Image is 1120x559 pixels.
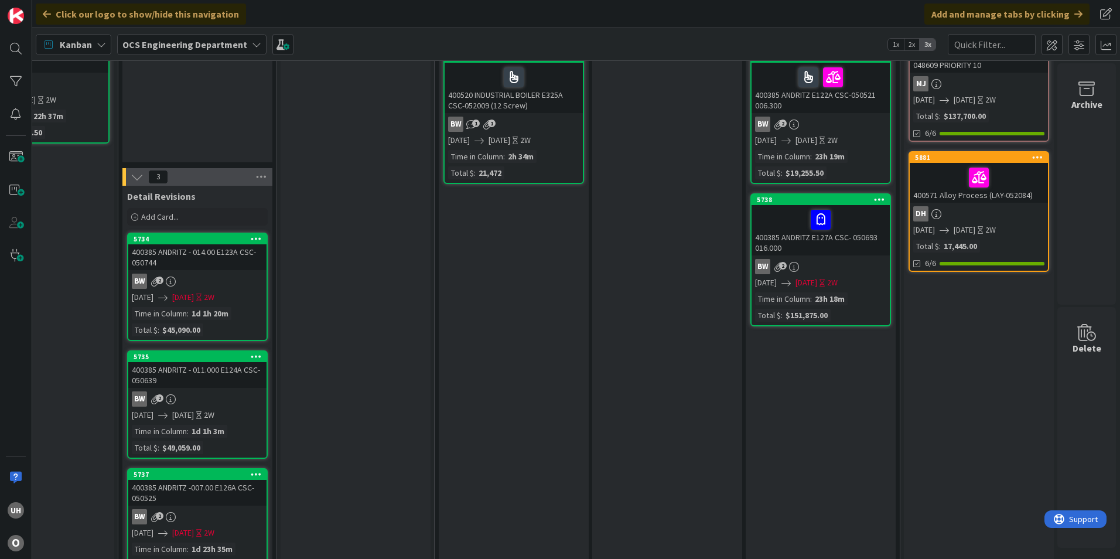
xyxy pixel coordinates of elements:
a: 400291 ANDRITZ - 012.000.1 - CBU-048609 PRIORITY 10MJ[DATE][DATE]2WTotal $:$137,700.006/6 [909,11,1049,142]
span: : [503,150,505,163]
div: 5881 [910,152,1048,163]
div: 5875400520 INDUSTRIAL BOILER E325A CSC-052009 (12 Screw) [445,52,583,113]
div: Total $ [755,309,781,322]
span: 2 [156,512,163,520]
div: 22h 37m [30,110,66,122]
div: 400520 INDUSTRIAL BOILER E325A CSC-052009 (12 Screw) [445,63,583,113]
div: 5737 [128,469,267,480]
span: 1x [888,39,904,50]
span: : [781,309,783,322]
div: Archive [1071,97,1102,111]
div: $137,700.00 [941,110,989,122]
div: DH [910,206,1048,221]
span: 2 [779,262,787,270]
div: BW [132,274,147,289]
div: $151,875.00 [783,309,831,322]
b: OCS Engineering Department [122,39,247,50]
span: : [939,110,941,122]
span: [DATE] [172,527,194,539]
div: 5735400385 ANDRITZ - 011.000 E124A CSC- 050639 [128,352,267,388]
div: 5735 [128,352,267,362]
span: [DATE] [132,527,153,539]
div: MJ [913,76,928,91]
div: 2W [827,134,838,146]
div: Time in Column [448,150,503,163]
span: : [810,292,812,305]
div: 2W [46,94,56,106]
span: [DATE] [172,409,194,421]
div: 17,445.00 [941,240,980,253]
div: Total $ [448,166,474,179]
div: Total $ [132,323,158,336]
span: : [474,166,476,179]
div: 23h 19m [812,150,848,163]
div: Time in Column [755,150,810,163]
div: 2W [204,291,214,304]
div: 400385 ANDRITZ E122A CSC-050521 006.300 [752,63,890,113]
div: BW [752,259,890,274]
div: 400385 ANDRITZ -007.00 E126A CSC-050525 [128,480,267,506]
div: 5881 [915,154,1048,162]
div: Total $ [913,110,939,122]
div: BW [755,259,770,274]
div: 5738 [757,196,890,204]
span: 2 [156,394,163,402]
div: 400385 ANDRITZ E127A CSC- 050693 016.000 [752,205,890,255]
div: 400385 ANDRITZ - 011.000 E124A CSC- 050639 [128,362,267,388]
div: 5733400385 ANDRITZ E122A CSC-050521 006.300 [752,52,890,113]
span: Add Card... [141,212,179,222]
span: [DATE] [954,224,975,236]
div: 5881400571 Alloy Process (LAY-052084) [910,152,1048,203]
div: 2h 34m [505,150,537,163]
div: Delete [1073,341,1101,355]
span: [DATE] [795,277,817,289]
span: : [781,166,783,179]
span: [DATE] [755,134,777,146]
div: 1d 1h 20m [189,307,231,320]
span: 2 [156,277,163,284]
span: : [187,307,189,320]
span: 1 [472,120,480,127]
div: 21,472 [476,166,504,179]
span: [DATE] [795,134,817,146]
div: 2W [827,277,838,289]
div: Time in Column [755,292,810,305]
span: 1 [488,120,496,127]
div: $49,059.00 [159,441,203,454]
div: Total $ [913,240,939,253]
span: : [810,150,812,163]
div: 5734 [134,235,267,243]
span: [DATE] [132,291,153,304]
span: [DATE] [755,277,777,289]
div: 2W [985,94,996,106]
div: BW [132,509,147,524]
div: MJ [910,76,1048,91]
span: 6/6 [925,127,936,139]
div: 5738 [752,195,890,205]
span: [DATE] [172,291,194,304]
div: $45,090.00 [159,323,203,336]
span: 3 [148,170,168,184]
span: : [187,543,189,555]
div: 1d 23h 35m [189,543,235,555]
a: 5733400385 ANDRITZ E122A CSC-050521 006.300BW[DATE][DATE]2WTime in Column:23h 19mTotal $:$19,255.50 [750,51,891,184]
span: [DATE] [954,94,975,106]
div: $19,255.50 [783,166,827,179]
a: 5738400385 ANDRITZ E127A CSC- 050693 016.000BW[DATE][DATE]2WTime in Column:23h 18mTotal $:$151,87... [750,193,891,326]
div: 5737 [134,471,267,479]
span: : [187,425,189,438]
span: [DATE] [132,409,153,421]
span: 2 [779,120,787,127]
div: 2W [204,409,214,421]
div: Click our logo to show/hide this navigation [36,4,246,25]
input: Quick Filter... [948,34,1036,55]
div: 2W [204,527,214,539]
span: 2x [904,39,920,50]
div: 2W [520,134,531,146]
div: O [8,535,24,551]
div: BW [755,117,770,132]
div: BW [445,117,583,132]
div: BW [128,391,267,407]
div: 400385 ANDRITZ - 014.00 E123A CSC-050744 [128,244,267,270]
div: 23h 18m [812,292,848,305]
